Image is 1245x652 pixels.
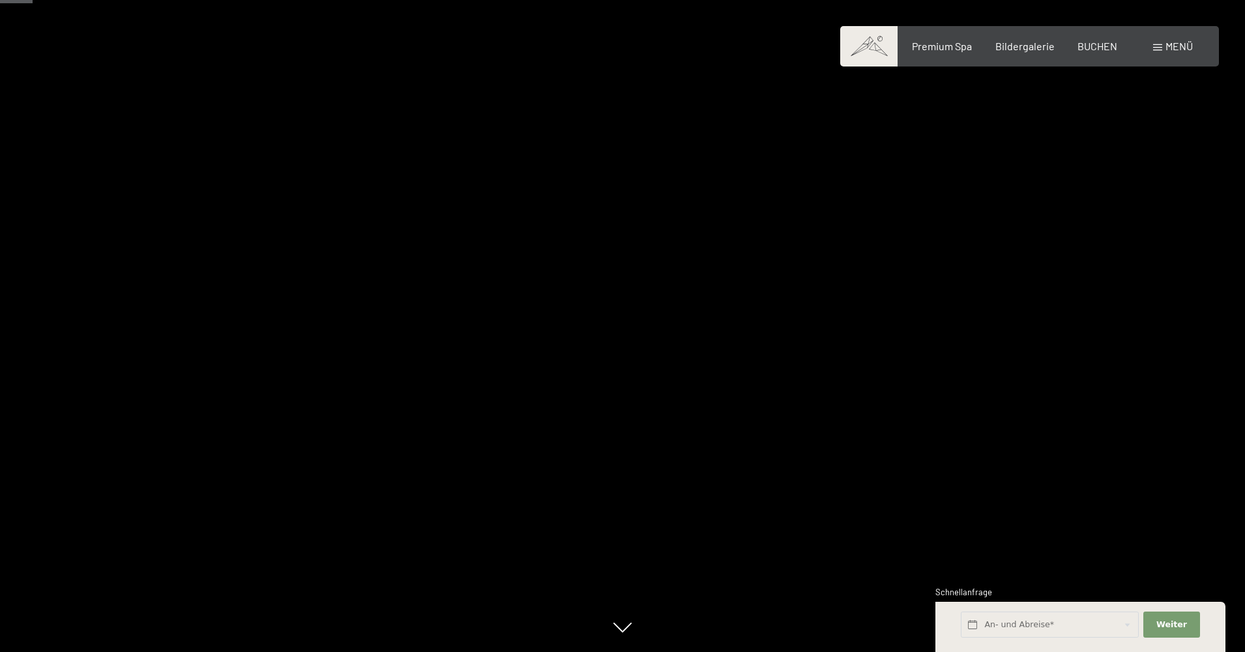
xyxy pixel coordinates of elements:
a: BUCHEN [1077,40,1117,52]
a: Premium Spa [912,40,972,52]
span: Weiter [1156,619,1187,630]
button: Weiter [1143,612,1199,638]
a: Bildergalerie [995,40,1055,52]
span: Menü [1165,40,1193,52]
span: Schnellanfrage [935,587,992,597]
